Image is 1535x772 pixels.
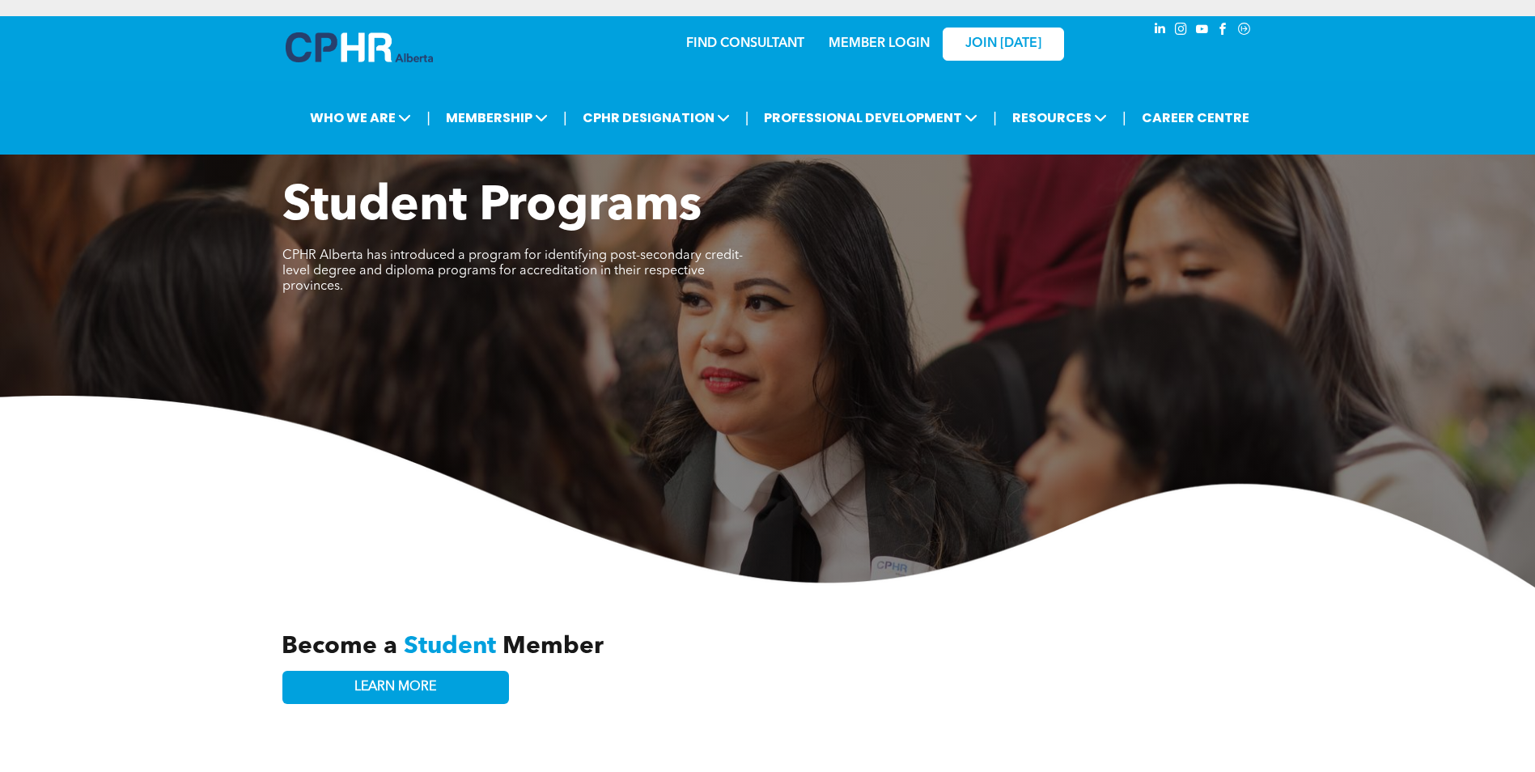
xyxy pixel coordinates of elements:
a: Social network [1236,20,1253,42]
span: Student [404,634,496,659]
li: | [745,101,749,134]
a: LEARN MORE [282,671,509,704]
span: Member [502,634,604,659]
li: | [1122,101,1126,134]
span: PROFESSIONAL DEVELOPMENT [759,103,982,133]
span: MEMBERSHIP [441,103,553,133]
span: Student Programs [282,183,702,231]
li: | [563,101,567,134]
a: instagram [1172,20,1190,42]
a: CAREER CENTRE [1137,103,1254,133]
a: facebook [1215,20,1232,42]
img: A blue and white logo for cp alberta [286,32,433,62]
span: CPHR DESIGNATION [578,103,735,133]
li: | [993,101,997,134]
span: LEARN MORE [354,680,436,695]
a: MEMBER LOGIN [829,37,930,50]
a: linkedin [1151,20,1169,42]
a: youtube [1194,20,1211,42]
li: | [426,101,430,134]
a: JOIN [DATE] [943,28,1064,61]
span: Become a [282,634,397,659]
span: RESOURCES [1007,103,1112,133]
span: WHO WE ARE [305,103,416,133]
span: CPHR Alberta has introduced a program for identifying post-secondary credit-level degree and dipl... [282,249,743,293]
span: JOIN [DATE] [965,36,1041,52]
a: FIND CONSULTANT [686,37,804,50]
